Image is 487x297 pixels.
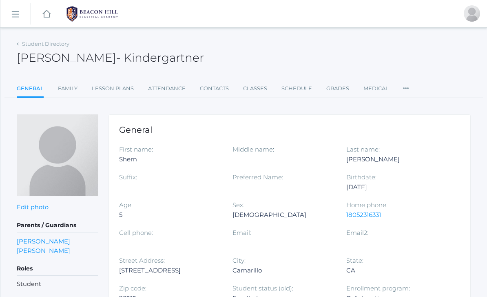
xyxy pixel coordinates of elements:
[17,114,98,196] img: Shem Zeller
[346,201,387,209] label: Home phone:
[17,51,204,64] h2: [PERSON_NAME]
[464,5,480,22] div: Bradley Zeller
[119,257,165,264] label: Street Address:
[232,284,293,292] label: Student status (old):
[232,145,274,153] label: Middle name:
[232,210,334,220] div: [DEMOGRAPHIC_DATA]
[232,201,244,209] label: Sex:
[346,173,376,181] label: Birthdate:
[17,237,70,246] a: [PERSON_NAME]
[346,154,447,164] div: [PERSON_NAME]
[119,266,220,275] div: [STREET_ADDRESS]
[119,201,133,209] label: Age:
[148,80,186,97] a: Attendance
[119,125,460,134] h1: General
[58,80,77,97] a: Family
[363,80,389,97] a: Medical
[232,173,283,181] label: Preferred Name:
[17,203,49,211] a: Edit photo
[346,229,368,237] label: Email2:
[346,145,380,153] label: Last name:
[119,154,220,164] div: Shem
[243,80,267,97] a: Classes
[232,229,251,237] label: Email:
[62,4,123,24] img: BHCALogos-05-308ed15e86a5a0abce9b8dd61676a3503ac9727e845dece92d48e8588c001991.png
[346,211,381,219] a: 18052316331
[22,40,69,47] a: Student Directory
[346,284,410,292] label: Enrollment program:
[17,262,98,276] h5: Roles
[346,257,363,264] label: State:
[17,246,70,255] a: [PERSON_NAME]
[200,80,229,97] a: Contacts
[232,266,334,275] div: Camarillo
[232,257,246,264] label: City:
[17,80,44,98] a: General
[119,173,137,181] label: Suffix:
[326,80,349,97] a: Grades
[17,280,98,289] li: Student
[92,80,134,97] a: Lesson Plans
[116,51,204,65] span: - Kindergartner
[346,182,447,192] div: [DATE]
[17,219,98,232] h5: Parents / Guardians
[119,229,153,237] label: Cell phone:
[119,210,220,220] div: 5
[346,266,447,275] div: CA
[119,284,146,292] label: Zip code:
[119,145,153,153] label: First name:
[281,80,312,97] a: Schedule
